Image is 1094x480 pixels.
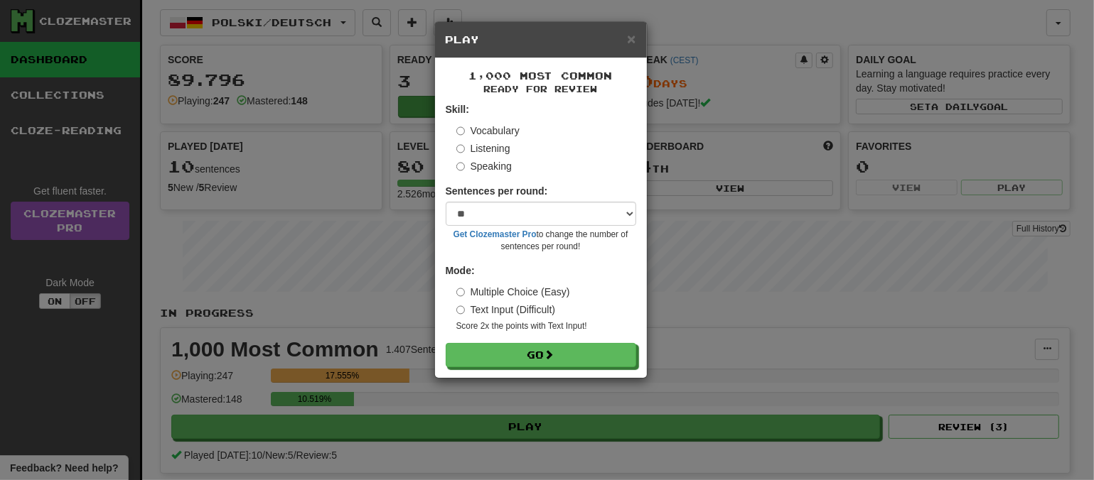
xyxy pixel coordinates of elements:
[454,229,537,239] a: Get Clozemaster Pro
[456,126,466,136] input: Vocabulary
[446,343,636,367] button: Go
[456,305,466,315] input: Text Input (Difficult)
[456,285,570,299] label: Multiple Choice (Easy)
[456,141,510,156] label: Listening
[456,320,636,332] small: Score 2x the points with Text Input !
[446,265,475,276] strong: Mode:
[456,159,512,173] label: Speaking
[456,124,520,138] label: Vocabulary
[456,302,556,317] label: Text Input (Difficult)
[446,83,636,95] small: Ready for Review
[446,104,469,115] strong: Skill:
[627,31,636,46] button: Close
[446,184,548,198] label: Sentences per round:
[446,33,636,47] h5: Play
[446,229,636,253] small: to change the number of sentences per round!
[469,70,613,82] span: 1,000 Most Common
[456,144,466,153] input: Listening
[456,162,466,171] input: Speaking
[627,31,636,47] span: ×
[456,288,466,297] input: Multiple Choice (Easy)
